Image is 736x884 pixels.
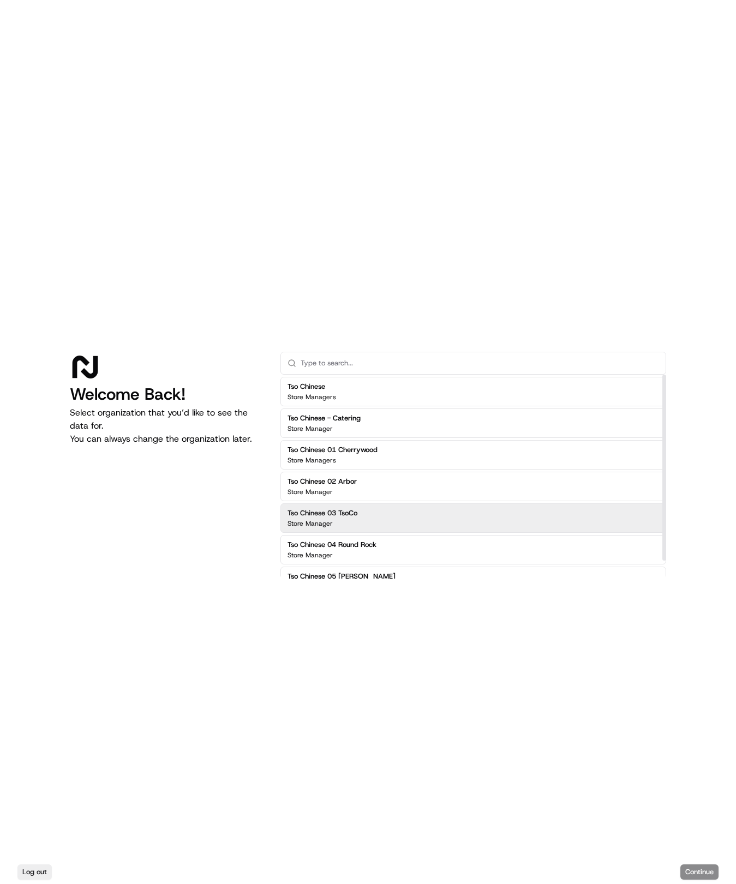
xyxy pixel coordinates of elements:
[288,456,336,465] p: Store Managers
[288,413,361,423] h2: Tso Chinese - Catering
[288,382,336,392] h2: Tso Chinese
[17,864,52,880] button: Log out
[288,445,378,455] h2: Tso Chinese 01 Cherrywood
[288,540,376,550] h2: Tso Chinese 04 Round Rock
[288,551,333,560] p: Store Manager
[288,488,333,496] p: Store Manager
[288,424,333,433] p: Store Manager
[288,572,396,581] h2: Tso Chinese 05 [PERSON_NAME]
[288,519,333,528] p: Store Manager
[288,393,336,401] p: Store Managers
[288,508,357,518] h2: Tso Chinese 03 TsoCo
[301,352,659,374] input: Type to search...
[70,384,263,404] h1: Welcome Back!
[288,477,357,486] h2: Tso Chinese 02 Arbor
[280,375,666,598] div: Suggestions
[70,406,263,446] p: Select organization that you’d like to see the data for. You can always change the organization l...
